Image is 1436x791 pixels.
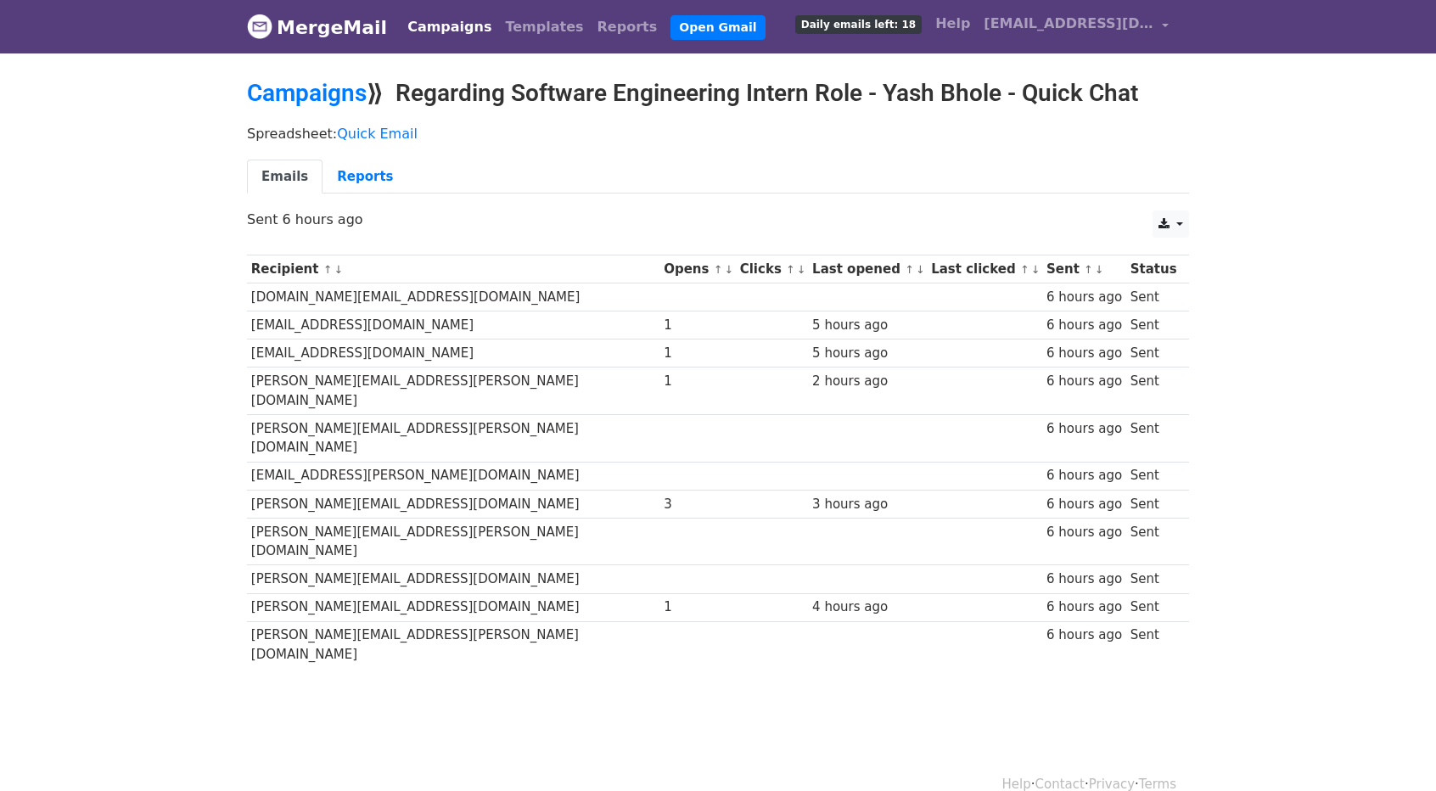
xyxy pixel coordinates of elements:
[664,344,732,363] div: 1
[247,415,659,463] td: [PERSON_NAME][EMAIL_ADDRESS][PERSON_NAME][DOMAIN_NAME]
[247,210,1189,228] p: Sent 6 hours ago
[1126,283,1181,311] td: Sent
[984,14,1153,34] span: [EMAIL_ADDRESS][DOMAIN_NAME]
[664,495,732,514] div: 3
[1046,569,1122,589] div: 6 hours ago
[247,79,1189,108] h2: ⟫ Regarding Software Engineering Intern Role - Yash Bhole - Quick Chat
[247,311,659,339] td: [EMAIL_ADDRESS][DOMAIN_NAME]
[1046,466,1122,485] div: 6 hours ago
[323,263,333,276] a: ↑
[1046,372,1122,391] div: 6 hours ago
[812,316,923,335] div: 5 hours ago
[812,597,923,617] div: 4 hours ago
[1126,462,1181,490] td: Sent
[1126,367,1181,415] td: Sent
[659,255,736,283] th: Opens
[247,14,272,39] img: MergeMail logo
[788,7,928,41] a: Daily emails left: 18
[591,10,665,44] a: Reports
[1126,255,1181,283] th: Status
[1046,344,1122,363] div: 6 hours ago
[1351,710,1436,791] iframe: Chat Widget
[337,126,418,142] a: Quick Email
[247,621,659,668] td: [PERSON_NAME][EMAIL_ADDRESS][PERSON_NAME][DOMAIN_NAME]
[916,263,925,276] a: ↓
[247,462,659,490] td: [EMAIL_ADDRESS][PERSON_NAME][DOMAIN_NAME]
[247,339,659,367] td: [EMAIL_ADDRESS][DOMAIN_NAME]
[247,283,659,311] td: [DOMAIN_NAME][EMAIL_ADDRESS][DOMAIN_NAME]
[724,263,733,276] a: ↓
[797,263,806,276] a: ↓
[1046,626,1122,645] div: 6 hours ago
[664,316,732,335] div: 1
[664,372,732,391] div: 1
[1126,490,1181,518] td: Sent
[977,7,1175,47] a: [EMAIL_ADDRESS][DOMAIN_NAME]
[1031,263,1041,276] a: ↓
[247,565,659,593] td: [PERSON_NAME][EMAIL_ADDRESS][DOMAIN_NAME]
[498,10,590,44] a: Templates
[1126,593,1181,621] td: Sent
[1046,288,1122,307] div: 6 hours ago
[795,15,922,34] span: Daily emails left: 18
[247,160,323,194] a: Emails
[1046,495,1122,514] div: 6 hours ago
[247,490,659,518] td: [PERSON_NAME][EMAIL_ADDRESS][DOMAIN_NAME]
[1046,523,1122,542] div: 6 hours ago
[1042,255,1126,283] th: Sent
[786,263,795,276] a: ↑
[1020,263,1029,276] a: ↑
[1126,311,1181,339] td: Sent
[1126,518,1181,565] td: Sent
[401,10,498,44] a: Campaigns
[1046,316,1122,335] div: 6 hours ago
[334,263,343,276] a: ↓
[812,344,923,363] div: 5 hours ago
[736,255,808,283] th: Clicks
[247,9,387,45] a: MergeMail
[812,372,923,391] div: 2 hours ago
[247,255,659,283] th: Recipient
[812,495,923,514] div: 3 hours ago
[1126,415,1181,463] td: Sent
[927,255,1042,283] th: Last clicked
[1126,339,1181,367] td: Sent
[247,125,1189,143] p: Spreadsheet:
[905,263,914,276] a: ↑
[247,79,367,107] a: Campaigns
[1046,419,1122,439] div: 6 hours ago
[670,15,765,40] a: Open Gmail
[1126,565,1181,593] td: Sent
[323,160,407,194] a: Reports
[247,593,659,621] td: [PERSON_NAME][EMAIL_ADDRESS][DOMAIN_NAME]
[1095,263,1104,276] a: ↓
[808,255,927,283] th: Last opened
[1046,597,1122,617] div: 6 hours ago
[247,518,659,565] td: [PERSON_NAME][EMAIL_ADDRESS][PERSON_NAME][DOMAIN_NAME]
[714,263,723,276] a: ↑
[928,7,977,41] a: Help
[664,597,732,617] div: 1
[1084,263,1093,276] a: ↑
[247,367,659,415] td: [PERSON_NAME][EMAIL_ADDRESS][PERSON_NAME][DOMAIN_NAME]
[1126,621,1181,668] td: Sent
